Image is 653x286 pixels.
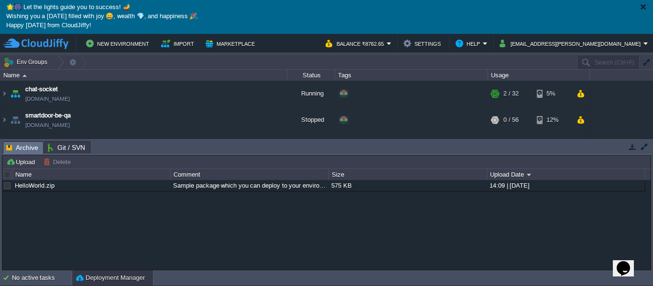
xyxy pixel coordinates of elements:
div: Sample package which you can deploy to your environment. Feel free to delete and upload a package... [171,180,328,191]
div: 5% [537,81,568,106]
div: Tags [336,70,488,81]
img: AMDAwAAAACH5BAEAAAAALAAAAAABAAEAAAICRAEAOw== [9,81,22,106]
p: 🌟🎆 Let the lights guide you to success! 🪔 [6,3,647,12]
div: Name [1,70,287,81]
div: Running [287,133,335,159]
img: AMDAwAAAACH5BAEAAAAALAAAAAABAAEAAAICRAEAOw== [0,107,8,133]
span: Git / SVN [48,142,85,153]
a: HelloWorld.zip [15,182,54,189]
p: Happy [DATE] from CloudJiffy! [6,21,647,31]
div: Comment [171,169,328,180]
button: Deployment Manager [76,273,145,283]
button: Help [456,38,483,49]
div: 575 KB [329,180,486,191]
a: smartdoor-be-qa [25,111,71,120]
div: 1 / 16 [503,133,519,159]
img: AMDAwAAAACH5BAEAAAAALAAAAAABAAEAAAICRAEAOw== [22,74,27,77]
div: 14:09 | [DATE] [487,180,644,191]
div: Size [329,169,487,180]
img: AMDAwAAAACH5BAEAAAAALAAAAAABAAEAAAICRAEAOw== [0,133,8,159]
iframe: chat widget [613,248,643,276]
button: Env Groups [3,55,51,69]
img: AMDAwAAAACH5BAEAAAAALAAAAAABAAEAAAICRAEAOw== [9,107,22,133]
div: No active tasks [12,270,72,286]
a: chat-socket [25,85,58,94]
button: Import [161,38,197,49]
img: CloudJiffy [3,38,68,50]
span: Archive [6,142,38,154]
div: Name [13,169,170,180]
button: Upload [6,158,38,166]
img: AMDAwAAAACH5BAEAAAAALAAAAAABAAEAAAICRAEAOw== [9,133,22,159]
button: Delete [44,158,74,166]
div: Status [288,70,335,81]
div: 12% [537,107,568,133]
a: [DOMAIN_NAME] [25,94,70,104]
div: 2 / 32 [503,81,519,106]
div: Usage [489,70,589,81]
button: Balance ₹8762.65 [326,38,387,49]
a: [DOMAIN_NAME] [25,120,70,130]
div: 0 / 56 [503,107,519,133]
p: Wishing you a [DATE] filled with joy 😄, wealth 💎, and happiness 🎉. [6,12,647,21]
button: Marketplace [206,38,258,49]
div: Upload Date [488,169,645,180]
button: New Environment [86,38,152,49]
button: [EMAIL_ADDRESS][PERSON_NAME][DOMAIN_NAME] [500,38,643,49]
div: 3% [537,133,568,159]
div: Stopped [287,107,335,133]
a: smartdoor-storage [25,137,76,147]
div: Running [287,81,335,106]
button: Settings [403,38,444,49]
img: AMDAwAAAACH5BAEAAAAALAAAAAABAAEAAAICRAEAOw== [0,81,8,106]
